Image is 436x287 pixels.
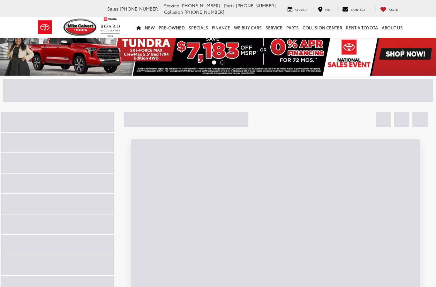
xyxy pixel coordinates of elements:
span: Sales [107,5,118,12]
img: Mike Calvert Toyota [64,19,97,36]
a: Pre-Owned [157,17,187,38]
a: Contact [337,6,370,12]
a: Service [264,17,284,38]
a: WE BUY CARS [232,17,264,38]
span: Parts [224,2,235,9]
span: Contact [351,7,365,12]
a: About Us [380,17,405,38]
a: New [143,17,157,38]
span: Saved [389,7,398,12]
span: Service [164,2,179,9]
a: Collision Center [301,17,344,38]
span: Map [325,7,331,12]
a: Map [313,6,336,12]
img: Toyota [33,17,57,38]
a: Specials [187,17,210,38]
span: [PHONE_NUMBER] [236,2,276,9]
span: [PHONE_NUMBER] [180,2,220,9]
a: Finance [210,17,232,38]
a: Home [134,17,143,38]
span: [PHONE_NUMBER] [184,9,224,15]
a: Rent a Toyota [344,17,380,38]
span: [PHONE_NUMBER] [120,5,160,12]
a: Parts [284,17,301,38]
a: Service [283,6,312,12]
a: My Saved Vehicles [375,6,403,12]
span: Service [295,7,307,12]
span: Collision [164,9,183,15]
